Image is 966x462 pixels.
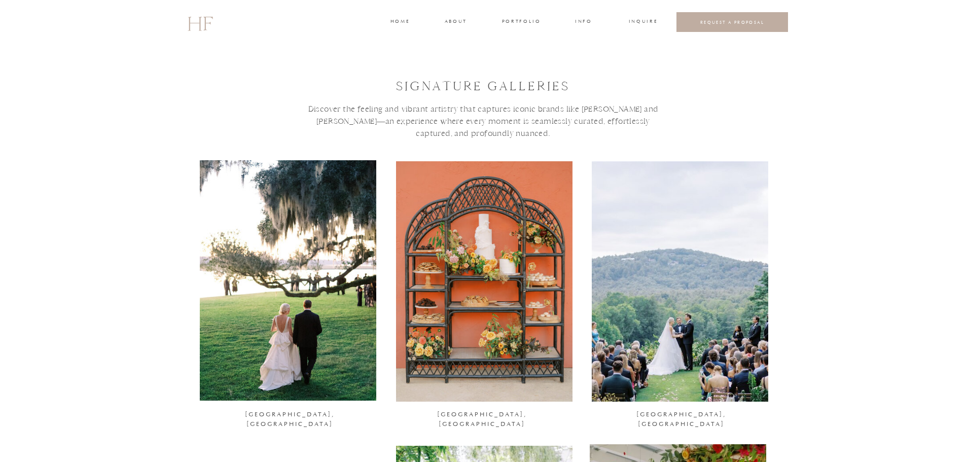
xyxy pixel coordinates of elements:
a: HF [187,8,212,37]
a: REQUEST A PROPOSAL [685,19,780,25]
h3: Discover the feeling and vibrant artistry that captures iconic brands like [PERSON_NAME] and [PER... [299,103,668,179]
a: about [445,18,466,27]
a: portfolio [502,18,540,27]
a: INQUIRE [629,18,656,27]
a: home [390,18,409,27]
h1: signature GALLEries [396,78,571,96]
a: [GEOGRAPHIC_DATA], [GEOGRAPHIC_DATA] [406,410,558,423]
a: [GEOGRAPHIC_DATA], [GEOGRAPHIC_DATA] [605,410,758,423]
a: [GEOGRAPHIC_DATA], [GEOGRAPHIC_DATA] [214,410,366,423]
a: INFO [575,18,593,27]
